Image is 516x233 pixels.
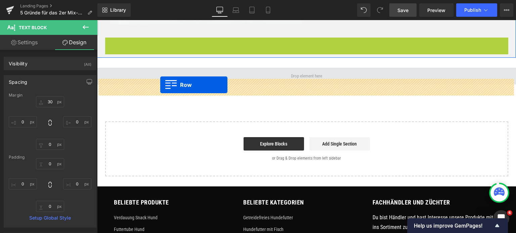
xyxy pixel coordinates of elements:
input: 0 [36,139,64,150]
button: Undo [357,3,371,17]
p: or Drag & Drop elements from left sidebar [19,136,400,140]
p: Beliebte Produkte [17,178,143,186]
div: Visibility [9,57,28,66]
div: Padding [9,155,91,160]
a: New Library [97,3,131,17]
input: 0 [36,201,64,212]
p: Fachhändler und Züchter [275,178,402,186]
div: Spacing [9,75,27,85]
input: 0 [63,178,91,189]
input: 0 [36,158,64,169]
a: Mobile [260,3,276,17]
input: 0 [9,116,37,127]
a: Verdauung Snack Hund [17,193,60,203]
a: Design [50,35,99,50]
button: Redo [373,3,387,17]
span: Text Block [19,25,47,30]
span: Preview [427,7,445,14]
input: 0 [36,96,64,107]
div: (All) [84,57,91,68]
span: Save [397,7,408,14]
div: Margin [9,93,91,98]
p: Beliebte Kategorien [146,178,273,186]
a: Laptop [228,3,244,17]
button: More [500,3,513,17]
span: Publish [464,7,481,13]
a: Futtertube Hund [17,203,47,215]
p: Du bist Händler und hast Interesse unsere Produkte mit ins Sortiment zu nehmen? . [275,193,402,212]
a: Preview [419,3,454,17]
input: 0 [9,178,37,189]
a: Add Single Section [212,117,273,130]
a: Explore Blocks [146,117,207,130]
a: Landing Pages [20,3,97,9]
span: Library [110,7,126,13]
a: Getreidefreies Hundefutter [146,193,196,203]
a: Tablet [244,3,260,17]
a: Mehr Infos gibt es hier [332,204,381,210]
iframe: Intercom live chat [493,210,509,226]
span: 6 [507,210,512,216]
input: 0 [63,116,91,127]
button: Publish [456,3,497,17]
span: Help us improve GemPages! [414,223,493,229]
a: Setup Global Style [9,215,91,221]
a: Hundefutter mit Fisch [146,203,186,215]
span: 5 Gründe für das 2er Mix-Paket [20,10,85,15]
button: Show survey - Help us improve GemPages! [414,222,501,230]
a: Desktop [212,3,228,17]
